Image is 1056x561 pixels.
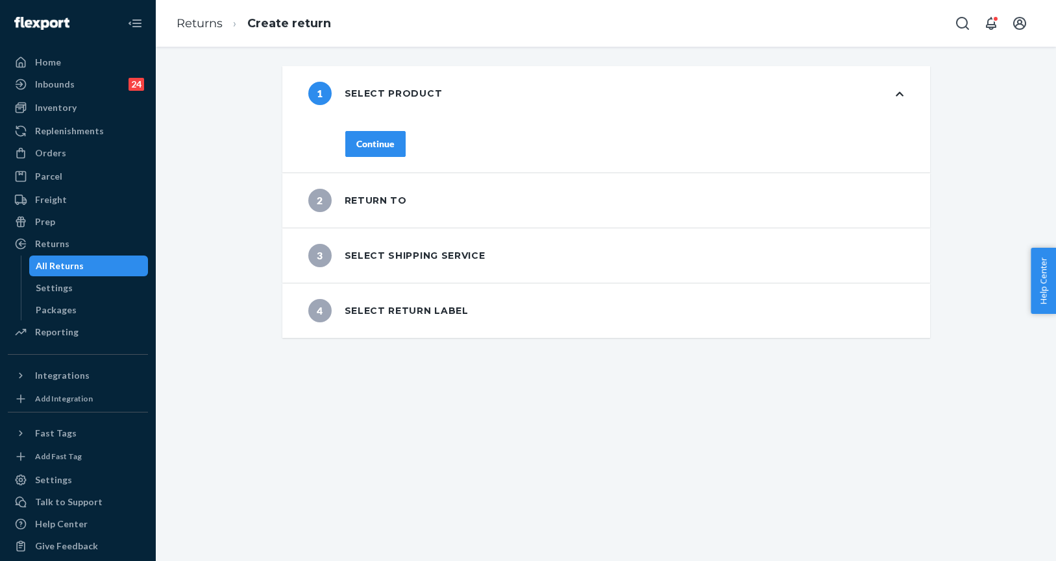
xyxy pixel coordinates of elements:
div: Settings [36,281,73,294]
a: Packages [29,300,149,320]
a: Talk to Support [8,492,148,512]
div: Packages [36,304,77,316]
div: Orders [35,147,66,160]
button: Open Search Box [950,10,976,36]
div: Reporting [35,326,79,339]
button: Open account menu [1007,10,1033,36]
div: Return to [308,189,407,212]
a: Returns [8,233,148,254]
div: Help Center [35,518,88,531]
a: Help Center [8,514,148,534]
div: Fast Tags [35,427,77,440]
a: Returns [177,16,223,30]
div: Select return label [308,299,469,322]
span: 4 [308,299,332,322]
button: Help Center [1031,248,1056,314]
a: Orders [8,143,148,163]
div: Freight [35,193,67,206]
div: Select shipping service [308,244,485,267]
a: All Returns [29,256,149,276]
button: Give Feedback [8,536,148,556]
div: Returns [35,237,69,250]
a: Freight [8,189,148,210]
ol: breadcrumbs [166,5,341,43]
img: Flexport logo [14,17,69,30]
button: Open notifications [978,10,1004,36]
div: Inbounds [35,78,75,91]
div: Add Fast Tag [35,451,82,462]
div: Select product [308,82,443,105]
a: Prep [8,211,148,232]
span: 1 [308,82,332,105]
a: Replenishments [8,121,148,141]
a: Add Integration [8,391,148,407]
span: 2 [308,189,332,212]
div: Prep [35,215,55,228]
a: Settings [8,470,148,490]
div: Integrations [35,369,90,382]
a: Create return [247,16,331,30]
a: Add Fast Tag [8,449,148,464]
div: Settings [35,473,72,486]
div: Add Integration [35,393,93,404]
div: Talk to Support [35,495,103,508]
button: Fast Tags [8,423,148,444]
a: Inventory [8,97,148,118]
div: Inventory [35,101,77,114]
div: Home [35,56,61,69]
a: Parcel [8,166,148,187]
a: Reporting [8,322,148,342]
div: Parcel [35,170,62,183]
div: Give Feedback [35,540,98,553]
a: Settings [29,278,149,298]
div: 24 [129,78,144,91]
button: Integrations [8,365,148,386]
span: 3 [308,244,332,267]
button: Close Navigation [122,10,148,36]
div: All Returns [36,259,84,272]
div: Continue [356,137,395,150]
a: Home [8,52,148,73]
a: Inbounds24 [8,74,148,95]
button: Continue [345,131,406,157]
div: Replenishments [35,125,104,137]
